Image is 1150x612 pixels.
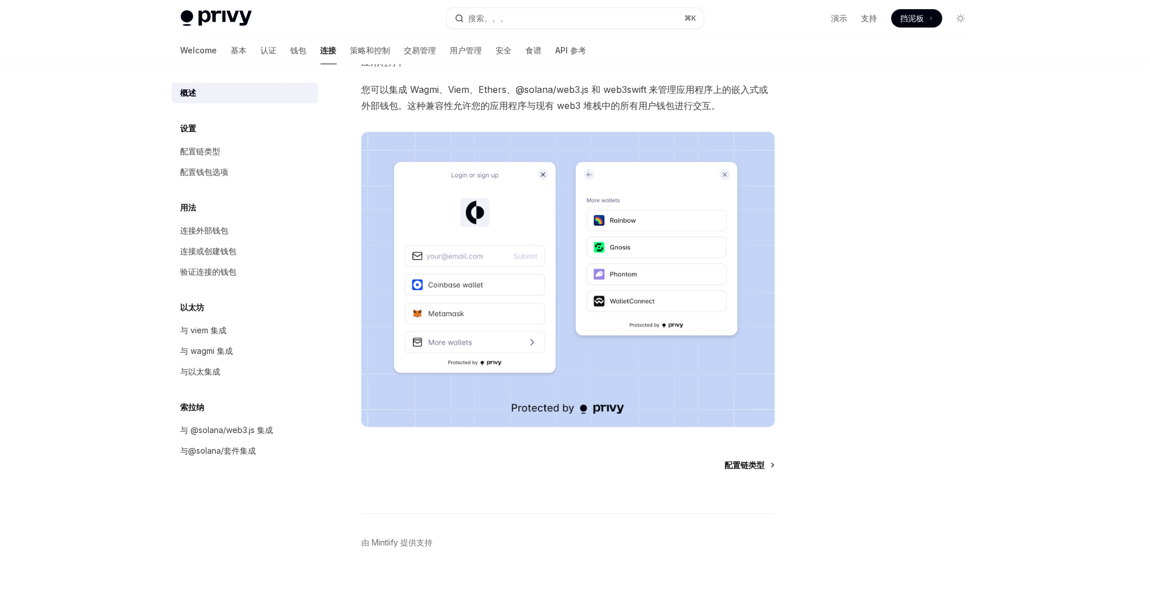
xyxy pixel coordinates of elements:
[900,13,925,24] span: 挡泥板
[261,37,277,64] a: 认证
[171,141,318,162] a: 配置链类型
[350,45,391,56] font: 策略和控制
[361,537,432,548] a: 由 Mintlify 提供支持
[181,444,256,458] div: 与@solana/套件集成
[404,37,436,64] a: 交易管理
[361,81,775,114] span: 您可以集成 Wagmi、Viem、Ethers、@solana/web3.js 和 web3swift 来管理应用程序上的嵌入式或外部钱包。这种兼容性允许您的应用程序与现有 web3 堆栈中的所...
[725,459,765,471] span: 配置链类型
[171,162,318,182] a: 配置钱包选项
[231,37,247,64] a: 基本
[952,9,970,28] button: 切换深色模式
[181,122,197,135] h5: 设置
[181,45,217,56] font: Welcome
[861,13,878,24] a: 支持
[181,37,217,64] a: Welcome
[181,201,197,215] h5: 用法
[171,220,318,241] a: 连接外部钱包
[171,341,318,361] a: 与 wagmi 集成
[526,37,542,64] a: 食谱
[725,459,774,471] a: 配置链类型
[404,45,436,56] font: 交易管理
[171,420,318,441] a: 与 @solana/web3.js 集成
[447,8,704,29] button: 搜索。。。⌘K
[181,86,197,100] div: 概述
[685,14,697,22] font: ⌘ K
[496,37,512,64] a: 安全
[291,45,307,56] font: 钱包
[526,45,542,56] font: 食谱
[181,365,221,379] div: 与以太集成
[469,11,509,25] div: 搜索。。。
[321,45,337,56] font: 连接
[450,45,482,56] font: 用户管理
[291,37,307,64] a: 钱包
[171,83,318,103] a: 概述
[450,37,482,64] a: 用户管理
[171,262,318,282] a: 验证连接的钱包
[556,37,587,64] a: API 参考
[556,45,587,56] font: API 参考
[171,361,318,382] a: 与以太集成
[231,45,247,56] font: 基本
[181,265,237,279] div: 验证连接的钱包
[496,45,512,56] font: 安全
[350,37,391,64] a: 策略和控制
[181,244,237,258] div: 连接或创建钱包
[891,9,942,28] a: 挡泥板
[181,145,221,158] div: 配置链类型
[361,132,775,427] img: 连接器3
[832,13,848,24] a: 演示
[171,241,318,262] a: 连接或创建钱包
[181,344,233,358] div: 与 wagmi 集成
[181,400,205,414] h5: 索拉纳
[181,323,227,337] div: 与 viem 集成
[181,423,274,437] div: 与 @solana/web3.js 集成
[181,165,229,179] div: 配置钱包选项
[181,301,205,314] h5: 以太坊
[321,37,337,64] a: 连接
[171,441,318,461] a: 与@solana/套件集成
[181,10,252,26] img: 灯光标志
[261,45,277,56] font: 认证
[181,224,229,237] div: 连接外部钱包
[171,320,318,341] a: 与 viem 集成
